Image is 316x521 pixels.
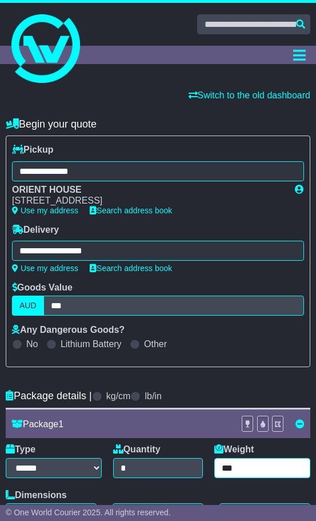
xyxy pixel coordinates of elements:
a: Search address book [90,206,172,215]
label: Delivery [12,224,59,235]
label: Weight [214,444,254,455]
label: Lithium Battery [61,339,122,349]
label: Other [144,339,167,349]
a: Use my address [12,206,78,215]
span: © One World Courier 2025. All rights reserved. [6,508,171,517]
a: Switch to the old dashboard [189,90,310,100]
span: x [97,503,113,514]
label: No [26,339,38,349]
label: Quantity [113,444,161,455]
label: Goods Value [12,282,73,293]
button: Toggle navigation [288,46,310,64]
a: Use my address [12,264,78,273]
span: x [203,503,219,514]
div: [STREET_ADDRESS] [12,195,283,206]
label: kg/cm [106,391,131,401]
a: Search address book [90,264,172,273]
h4: Package details | [6,390,92,402]
label: Any Dangerous Goods? [12,324,125,335]
div: ORIENT HOUSE [12,184,283,195]
label: Dimensions [6,490,67,500]
label: lb/in [145,391,161,401]
label: Pickup [12,144,53,155]
label: AUD [12,296,44,316]
a: Remove this item [295,419,305,429]
span: 1 [58,419,63,429]
label: Type [6,444,35,455]
div: Package [6,419,235,429]
h4: Begin your quote [6,118,310,130]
